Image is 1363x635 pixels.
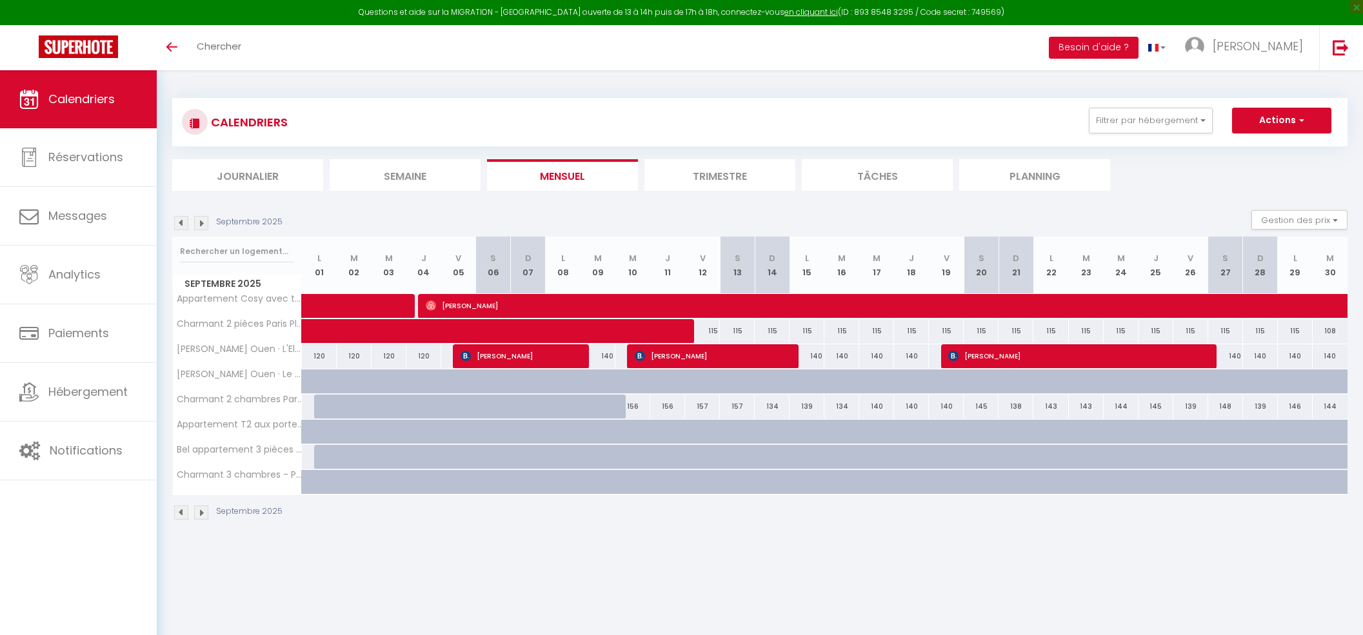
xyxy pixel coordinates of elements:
span: Notifications [50,442,123,458]
div: 115 [1208,319,1243,343]
span: [PERSON_NAME] Ouen · Le Wooden Oasis - spacieux T2 aux portes de [GEOGRAPHIC_DATA] [175,369,304,379]
th: 27 [1208,237,1243,294]
li: Trimestre [644,159,795,191]
th: 12 [685,237,720,294]
li: Tâches [802,159,953,191]
abbr: V [944,252,950,264]
th: 26 [1173,237,1208,294]
div: 115 [1243,319,1278,343]
span: Calendriers [48,91,115,107]
div: 140 [1313,344,1348,368]
div: 156 [650,395,685,418]
abbr: J [1153,252,1159,264]
div: 115 [1069,319,1104,343]
abbr: L [317,252,321,264]
li: Mensuel [487,159,638,191]
div: 140 [894,395,929,418]
th: 07 [511,237,546,294]
th: 21 [999,237,1033,294]
div: 115 [859,319,894,343]
div: 134 [755,395,790,418]
div: 115 [824,319,859,343]
th: 15 [790,237,824,294]
button: Actions [1232,108,1331,133]
th: 08 [546,237,581,294]
th: 11 [650,237,685,294]
span: [PERSON_NAME] [461,344,577,368]
div: 145 [964,395,999,418]
div: 120 [302,344,337,368]
div: 138 [999,395,1033,418]
button: Gestion des prix [1251,210,1348,230]
a: Chercher [187,25,251,70]
p: Septembre 2025 [216,505,283,518]
div: 140 [1243,344,1278,368]
span: Appartement Cosy avec terrasse aux portes de [GEOGRAPHIC_DATA] [175,294,304,304]
th: 04 [406,237,441,294]
div: 115 [720,319,755,343]
p: Septembre 2025 [216,216,283,228]
h3: CALENDRIERS [208,108,288,137]
div: 134 [824,395,859,418]
abbr: M [629,252,637,264]
div: 140 [790,344,824,368]
div: 144 [1313,395,1348,418]
abbr: L [1050,252,1053,264]
th: 16 [824,237,859,294]
abbr: S [490,252,496,264]
div: 115 [964,319,999,343]
span: Réservations [48,149,123,165]
abbr: D [1257,252,1264,264]
div: 148 [1208,395,1243,418]
abbr: M [873,252,880,264]
div: 115 [790,319,824,343]
abbr: S [735,252,741,264]
div: 120 [372,344,406,368]
abbr: D [525,252,532,264]
span: Bel appartement 3 pièces - Paris Vincennes [175,445,304,454]
div: 157 [685,395,720,418]
th: 22 [1033,237,1068,294]
th: 18 [894,237,929,294]
th: 28 [1243,237,1278,294]
div: 115 [1173,319,1208,343]
abbr: D [769,252,775,264]
div: 143 [1033,395,1068,418]
input: Rechercher un logement... [180,240,294,263]
div: 120 [406,344,441,368]
th: 10 [615,237,650,294]
span: Messages [48,208,107,224]
div: 156 [615,395,650,418]
div: 140 [859,344,894,368]
div: 139 [1173,395,1208,418]
div: 115 [685,319,720,343]
li: Journalier [172,159,323,191]
th: 01 [302,237,337,294]
span: Charmant 2 chambres Paris [GEOGRAPHIC_DATA] avec Parking privatif (Boho Zen) [175,395,304,404]
div: 115 [1033,319,1068,343]
span: Analytics [48,266,101,282]
th: 17 [859,237,894,294]
div: 120 [337,344,372,368]
th: 02 [337,237,372,294]
th: 13 [720,237,755,294]
div: 115 [1278,319,1313,343]
abbr: M [1082,252,1090,264]
li: Semaine [330,159,481,191]
span: [PERSON_NAME] Ouen · L'Elégante Oasis - grand T2 aux portes de [GEOGRAPHIC_DATA] [175,344,304,354]
div: 115 [999,319,1033,343]
span: Paiements [48,325,109,341]
div: 140 [894,344,929,368]
div: 108 [1313,319,1348,343]
span: Chercher [197,39,241,53]
abbr: M [1117,252,1125,264]
abbr: J [909,252,914,264]
abbr: L [561,252,565,264]
abbr: V [1188,252,1193,264]
th: 24 [1104,237,1139,294]
span: [PERSON_NAME] [635,344,786,368]
abbr: V [700,252,706,264]
div: 140 [1208,344,1243,368]
abbr: V [455,252,461,264]
th: 29 [1278,237,1313,294]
